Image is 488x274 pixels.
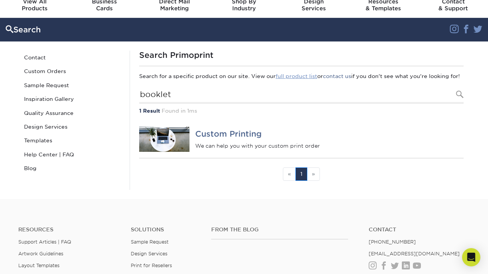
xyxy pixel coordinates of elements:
[139,72,464,80] p: Search for a specific product on our site. View our or if you don't see what you're looking for!
[369,226,470,233] a: Contact
[2,251,65,271] iframe: Google Customer Reviews
[139,86,464,104] input: Search Products...
[323,73,351,79] a: contact us
[162,108,197,114] span: Found in 1ms
[211,226,348,233] h4: From the Blog
[21,120,124,134] a: Design Services
[18,226,119,233] h4: Resources
[462,248,480,266] div: Open Intercom Messenger
[21,161,124,175] a: Blog
[18,239,71,245] a: Support Articles | FAQ
[21,64,124,78] a: Custom Orders
[21,106,124,120] a: Quality Assurance
[131,263,172,268] a: Print for Resellers
[21,134,124,147] a: Templates
[295,167,307,181] a: 1
[131,239,169,245] a: Sample Request
[369,251,460,256] a: [EMAIL_ADDRESS][DOMAIN_NAME]
[21,92,124,106] a: Inspiration Gallery
[276,73,317,79] a: full product list
[369,239,416,245] a: [PHONE_NUMBER]
[139,108,160,114] strong: 1 Result
[131,251,167,256] a: Design Services
[139,121,464,158] a: Custom Printing Custom Printing We can help you with your custom print order
[195,129,464,139] h4: Custom Printing
[21,148,124,161] a: Help Center | FAQ
[139,127,189,152] img: Custom Printing
[139,51,464,60] h1: Search Primoprint
[195,142,464,149] p: We can help you with your custom print order
[21,51,124,64] a: Contact
[131,226,200,233] h4: Solutions
[21,78,124,92] a: Sample Request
